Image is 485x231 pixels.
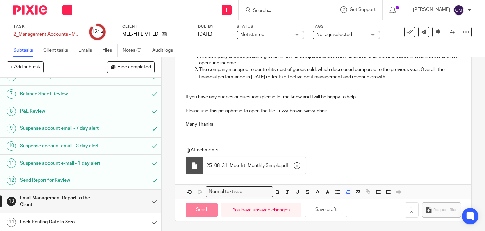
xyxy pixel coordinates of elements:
[7,218,16,227] div: 14
[203,157,306,174] div: .
[20,175,101,185] h1: Send Report for Review
[20,193,101,210] h1: Email Management Report to the Client
[240,32,264,37] span: Not started
[199,66,461,80] p: The company managed to control its cost of goods sold, which decreased compared to the previous y...
[107,61,155,73] button: Hide completed
[316,32,352,37] span: No tags selected
[199,53,461,67] p: The company showed positive growth in [DATE] compared to both [DATE] and [DATE], with increases i...
[20,158,101,168] h1: Suspense account e-mail - 1 day alert
[281,162,288,169] span: pdf
[198,32,212,37] span: [DATE]
[305,203,347,217] button: Save draft
[186,203,218,217] input: Send
[186,108,461,114] p: Please use this passphrase to open the file: fuzzy-brown-wavy-chair
[207,188,244,195] span: Normal text size
[13,5,47,15] img: Pixie
[206,162,280,169] span: 25_08_31_Mee-fit_Monthly Simple
[43,44,73,57] a: Client tasks
[7,197,16,206] div: 13
[123,44,147,57] a: Notes (0)
[186,121,461,128] p: Many Thanks
[198,24,228,29] label: Due by
[7,141,16,151] div: 10
[20,141,101,151] h1: Suspense account email - 3 day alert
[102,44,118,57] a: Files
[7,124,16,133] div: 9
[245,188,269,195] input: Search for option
[7,158,16,168] div: 11
[422,202,461,218] button: Request files
[433,207,457,213] span: Request files
[186,94,461,100] p: If you have any queries or questions please let me know and I will be happy to help.
[13,44,38,57] a: Subtasks
[7,89,16,99] div: 7
[7,176,16,185] div: 12
[186,147,457,153] p: Attachments
[7,61,44,73] button: + Add subtask
[13,31,81,38] div: 2_Management Accounts - Monthly - NEW - FWD
[313,24,380,29] label: Tags
[122,31,158,38] p: MEE-FIT LIMITED
[20,217,101,227] h1: Lock Posting Date in Xero
[453,5,464,16] img: svg%3E
[122,24,190,29] label: Client
[13,24,81,29] label: Task
[413,6,450,13] p: [PERSON_NAME]
[221,203,301,217] div: You have unsaved changes
[20,106,101,116] h1: P&L Review
[252,8,313,14] input: Search
[206,186,273,197] div: Search for option
[152,44,178,57] a: Audit logs
[117,65,151,70] span: Hide completed
[7,107,16,116] div: 8
[237,24,304,29] label: Status
[91,28,103,36] div: 12
[350,7,376,12] span: Get Support
[20,89,101,99] h1: Balance Sheet Review
[20,123,101,134] h1: Suspense account email - 7 day alert
[78,44,97,57] a: Emails
[97,30,103,34] small: /14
